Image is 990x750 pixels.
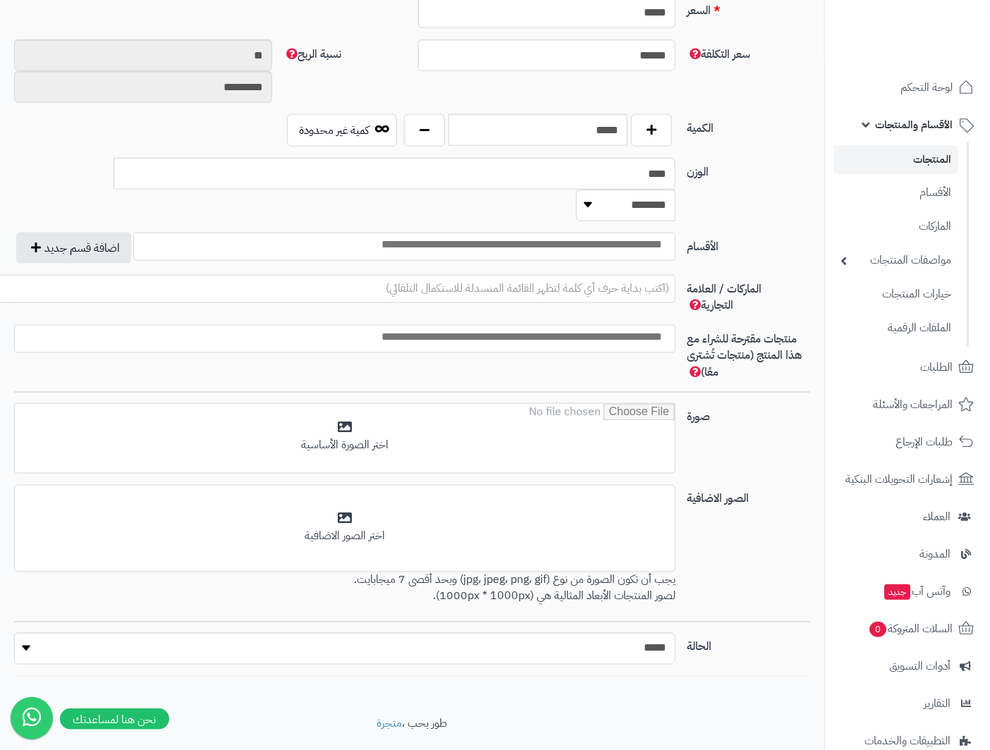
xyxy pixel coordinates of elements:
span: الماركات / العلامة التجارية [687,281,762,314]
span: العملاء [923,507,951,527]
a: العملاء [833,500,982,534]
span: الطلبات [920,357,953,377]
a: الطلبات [833,350,982,384]
div: اختر الصور الاضافية [23,529,666,545]
a: الملفات الرقمية [833,313,958,343]
a: متجرة [377,715,403,732]
label: الكمية [681,114,816,137]
span: التقارير [924,694,951,713]
label: الأقسام [681,233,816,255]
span: (اكتب بداية حرف أي كلمة لتظهر القائمة المنسدلة للاستكمال التلقائي) [386,280,669,297]
span: 0 [869,622,886,637]
a: المراجعات والأسئلة [833,388,982,422]
a: مواصفات المنتجات [833,245,958,276]
span: وآتس آب [883,582,951,601]
a: المنتجات [833,145,958,174]
label: الصور الاضافية [681,485,816,508]
span: إشعارات التحويلات البنكية [845,469,953,489]
span: سعر التكلفة [687,46,750,63]
a: وآتس آبجديد [833,574,982,608]
span: منتجات مقترحة للشراء مع هذا المنتج (منتجات تُشترى معًا) [687,331,802,381]
a: التقارير [833,687,982,720]
span: المراجعات والأسئلة [873,395,953,414]
span: لوحة التحكم [900,78,953,97]
span: أدوات التسويق [889,656,951,676]
a: الأقسام [833,178,958,208]
a: طلبات الإرجاع [833,425,982,459]
a: أدوات التسويق [833,649,982,683]
span: نسبة الربح [283,46,341,63]
span: طلبات الإرجاع [896,432,953,452]
span: المدونة [919,544,951,564]
label: الحالة [681,633,816,656]
span: الأقسام والمنتجات [875,115,953,135]
a: المدونة [833,537,982,571]
a: الماركات [833,211,958,242]
span: السلات المتروكة [868,619,953,639]
label: الوزن [681,158,816,180]
label: صورة [681,403,816,426]
a: خيارات المنتجات [833,279,958,309]
a: لوحة التحكم [833,70,982,104]
span: جديد [884,584,910,600]
p: يجب أن تكون الصورة من نوع (jpg، jpeg، png، gif) وبحد أقصى 7 ميجابايت. لصور المنتجات الأبعاد المثا... [14,572,676,605]
a: إشعارات التحويلات البنكية [833,462,982,496]
button: اضافة قسم جديد [16,233,131,264]
a: السلات المتروكة0 [833,612,982,646]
